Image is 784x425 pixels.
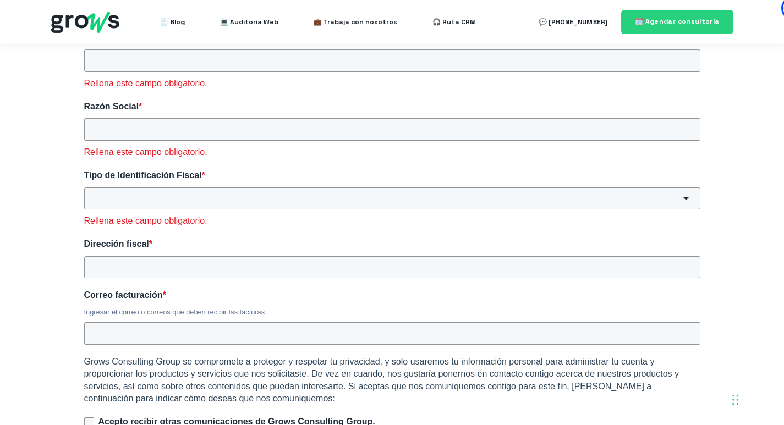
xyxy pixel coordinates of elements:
[635,17,720,26] span: 🗓️ Agendar consultoría
[539,11,607,33] a: 💬 [PHONE_NUMBER]
[84,146,700,158] div: Rellena este campo obligatorio.
[84,307,700,317] div: Ingresar el correo o correos que deben recibir las facturas
[84,78,700,90] div: Rellena este campo obligatorio.
[220,11,278,33] a: 💻 Auditoría Web
[586,284,784,425] iframe: Chat Widget
[84,239,149,249] span: Dirección fiscal
[432,11,476,33] a: 🎧 Ruta CRM
[314,11,397,33] a: 💼 Trabaja con nosotros
[51,12,119,33] img: grows - hubspot
[84,356,700,405] div: Grows Consulting Group se compromete a proteger y respetar tu privacidad, y solo usaremos tu info...
[84,170,202,180] span: Tipo de Identificación Fiscal
[84,102,139,111] span: Razón Social
[586,284,784,425] div: Widget de chat
[84,290,163,300] span: Correo facturación
[160,11,185,33] a: 🧾 Blog
[84,215,700,227] div: Rellena este campo obligatorio.
[621,10,733,34] a: 🗓️ Agendar consultoría
[732,383,739,416] div: Arrastrar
